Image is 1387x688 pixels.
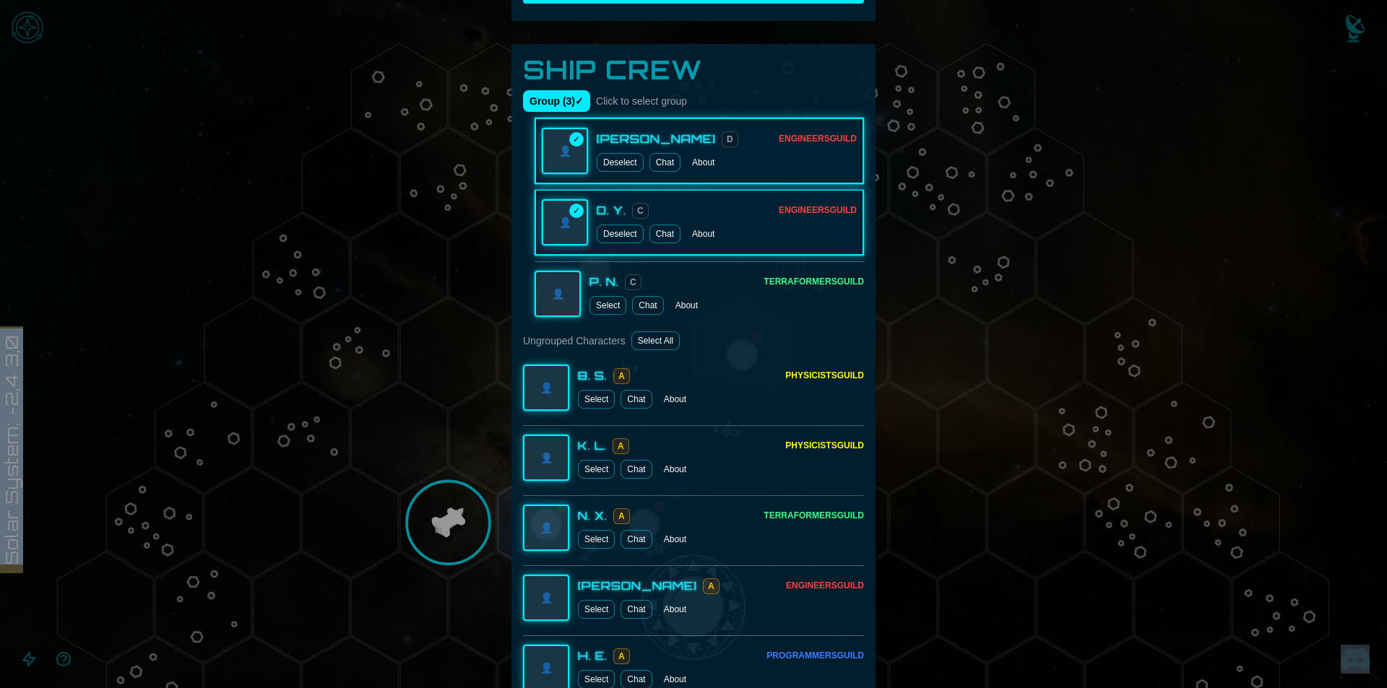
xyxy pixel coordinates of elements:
a: Chat [649,153,680,172]
span: A [613,508,630,524]
div: Physicists Guild [785,440,864,451]
div: [PERSON_NAME] [597,130,716,147]
a: Chat [649,225,680,243]
button: Select [578,460,615,479]
a: Chat [621,460,652,479]
button: Deselect [597,153,644,172]
span: 👤 [540,450,553,465]
span: A [613,648,630,664]
button: About [670,296,704,315]
button: Select [589,296,626,315]
div: Engineers Guild [786,580,864,591]
div: D. Y. [597,201,626,219]
span: 👤 [540,661,553,675]
button: About [658,600,692,619]
button: About [658,390,692,409]
a: Chat [632,296,663,315]
span: 👤 [540,591,553,605]
div: Physicists Guild [785,370,864,381]
div: Terraformers Guild [764,510,864,521]
a: Chat [621,600,652,619]
button: Select [578,390,615,409]
button: Select All [631,331,680,350]
div: H. E. [578,647,608,664]
div: K. L. [578,437,607,454]
div: [PERSON_NAME] [578,577,697,594]
button: Select [578,600,615,619]
div: Terraformers Guild [764,276,864,287]
button: Select [578,530,615,549]
a: Chat [621,530,652,549]
div: Programmers Guild [766,650,864,661]
span: 👤 [552,287,564,301]
span: Click to select group [596,94,687,108]
button: About [658,460,692,479]
span: D [722,131,738,147]
button: Deselect [597,225,644,243]
span: 👤 [540,521,553,535]
div: Engineers Guild [779,133,857,144]
span: A [613,368,630,384]
span: 👤 [559,144,571,158]
h3: Ship Crew [523,56,864,84]
button: About [686,225,720,243]
div: B. S. [578,367,608,384]
span: A [613,438,629,454]
div: P. N. [589,273,619,290]
span: A [703,578,720,594]
span: 👤 [559,215,571,230]
a: Chat [621,390,652,409]
button: About [686,153,720,172]
span: 👤 [540,380,553,395]
span: C [632,203,649,219]
button: Group (3)✓ [523,90,590,112]
div: ✓ [569,204,584,218]
div: N. X. [578,507,608,524]
span: C [625,274,641,290]
button: About [658,530,692,549]
div: Engineers Guild [779,204,857,216]
span: Ungrouped Characters [523,334,626,348]
div: ✓ [569,132,584,147]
